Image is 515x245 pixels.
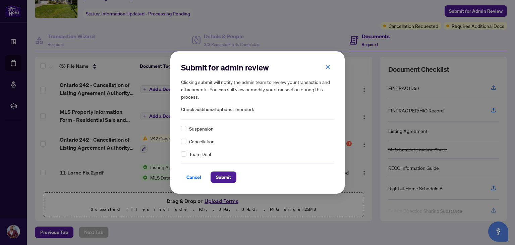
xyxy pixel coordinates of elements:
span: Submit [216,172,231,183]
span: Team Deal [189,150,211,158]
span: Suspension [189,125,214,132]
button: Open asap [488,222,508,242]
button: Cancel [181,171,207,183]
span: Cancel [186,172,201,183]
span: Cancellation [189,138,215,145]
span: close [326,65,330,69]
button: Submit [211,171,236,183]
span: Check additional options if needed: [181,106,334,113]
h2: Submit for admin review [181,62,334,73]
h5: Clicking submit will notify the admin team to review your transaction and attachments. You can st... [181,78,334,100]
